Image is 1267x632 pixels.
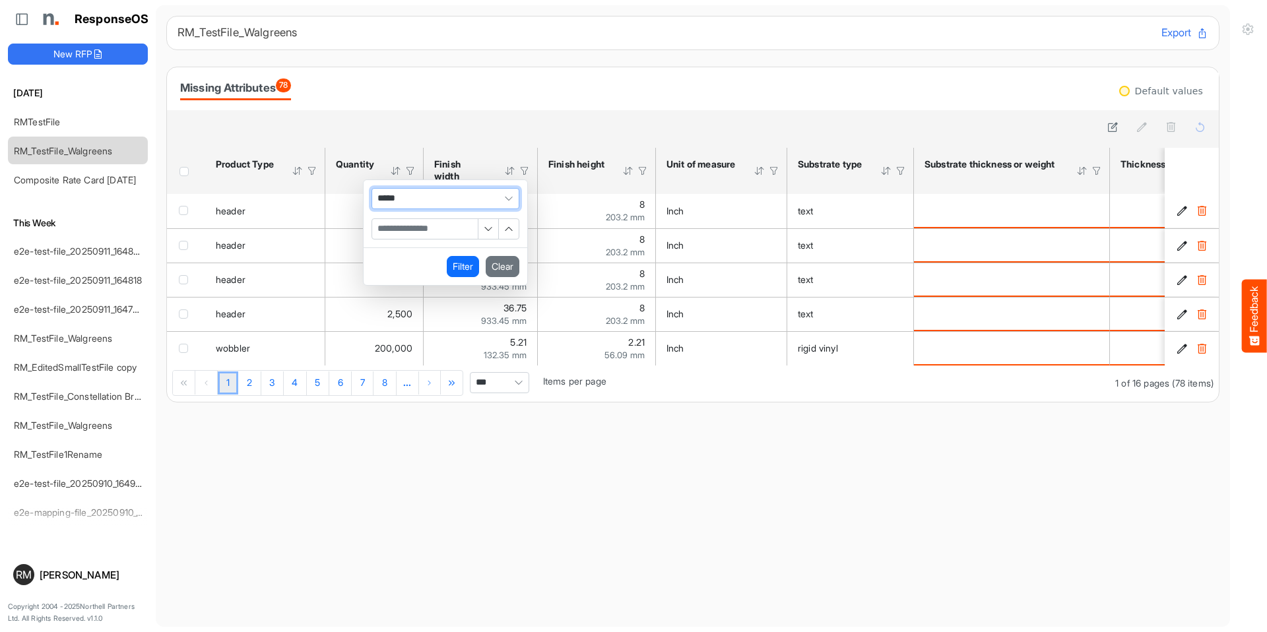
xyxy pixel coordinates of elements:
td: 2500 is template cell Column Header httpsnorthellcomontologiesmapping-rulesorderhasquantity [325,297,424,331]
span: 203.2 mm [606,281,645,292]
span: 203.2 mm [606,315,645,326]
button: Feedback [1242,280,1267,353]
div: Pager Container [167,365,1219,402]
a: RM_TestFile_Constellation Brands - ROS prices [14,391,212,402]
span: header [216,205,245,216]
div: Thickness or weight unit [1121,158,1231,170]
td: 1000 is template cell Column Header httpsnorthellcomontologiesmapping-rulesorderhasquantity [325,263,424,297]
td: Inch is template cell Column Header httpsnorthellcomontologiesmapping-rulesmeasurementhasunitofme... [656,297,787,331]
div: Default values [1135,86,1203,96]
a: RM_TestFile_Walgreens [14,332,112,344]
div: [PERSON_NAME] [40,570,143,580]
a: e2e-test-file_20250911_164826 [14,245,145,257]
button: Export [1161,24,1208,42]
td: 5.2108 is template cell Column Header httpsnorthellcomontologiesmapping-rulesmeasurementhasfinish... [424,331,538,365]
span: 8 [639,199,645,210]
a: Page 5 of 16 Pages [307,371,329,395]
td: text is template cell Column Header httpsnorthellcomontologiesmapping-rulesmaterialhassubstratema... [787,263,914,297]
span: Inch [666,239,684,251]
span: text [798,205,814,216]
a: Composite Rate Card [DATE] [14,174,136,185]
span: rigid vinyl [798,342,838,354]
span: Inch [666,308,684,319]
td: Inch is template cell Column Header httpsnorthellcomontologiesmapping-rulesmeasurementhasunitofme... [656,228,787,263]
div: Filter Icon [1091,165,1103,177]
div: Filter Icon [306,165,318,177]
button: Delete [1195,307,1208,321]
button: Delete [1195,273,1208,286]
td: header is template cell Column Header product-type [205,263,325,297]
span: 933.45 mm [481,315,527,326]
td: checkbox [167,228,205,263]
button: Edit [1175,205,1188,218]
td: is template cell Column Header httpsnorthellcomontologiesmapping-rulesmaterialhasmaterialthicknes... [914,263,1110,297]
span: Items per page [543,375,606,387]
td: 2.2084 is template cell Column Header httpsnorthellcomontologiesmapping-rulesmeasurementhasfinish... [538,331,656,365]
button: Edit [1175,273,1188,286]
div: Go to last page [441,371,463,395]
span: 5.21 [510,336,527,348]
button: Filter [447,256,479,277]
button: Clear [486,256,519,277]
div: Finish height [548,158,605,170]
p: Copyright 2004 - 2025 Northell Partners Ltd. All Rights Reserved. v 1.1.0 [8,601,148,624]
h6: [DATE] [8,86,148,100]
td: checkbox [167,297,205,331]
span: 36.75 [504,302,527,313]
div: Go to next page [419,371,441,395]
div: Filter Icon [637,165,649,177]
a: Go to next pager [397,371,419,395]
td: a4efd290-27b1-494d-bb6c-c2e4f2a575e0 is template cell Column Header [1165,331,1221,365]
td: is template cell Column Header httpsnorthellcomontologiesmapping-rulesmaterialhasmaterialthicknes... [914,331,1110,365]
a: Page 6 of 16 Pages [329,371,352,395]
h6: This Week [8,216,148,230]
a: Page 7 of 16 Pages [352,371,374,395]
span: Inch [666,205,684,216]
button: Edit [1175,239,1188,252]
span: 203.2 mm [606,212,645,222]
td: 8 is template cell Column Header httpsnorthellcomontologiesmapping-rulesmeasurementhasfinishsizeh... [538,263,656,297]
td: wobbler is template cell Column Header product-type [205,331,325,365]
td: text is template cell Column Header httpsnorthellcomontologiesmapping-rulesmaterialhassubstratema... [787,228,914,263]
td: header is template cell Column Header product-type [205,194,325,228]
td: is template cell Column Header httpsnorthellcomontologiesmapping-rulesmaterialhasmaterialthicknes... [914,297,1110,331]
td: rigid vinyl is template cell Column Header httpsnorthellcomontologiesmapping-rulesmaterialhassubs... [787,331,914,365]
span: 56.09 mm [604,350,645,360]
span: Pagerdropdown [470,372,529,393]
span: Decrement value [478,219,499,239]
td: 5000 is template cell Column Header httpsnorthellcomontologiesmapping-rulesorderhasquantity [325,194,424,228]
div: Go to first page [173,371,195,395]
input: Filter Value [372,219,478,239]
span: header [216,308,245,319]
td: text is template cell Column Header httpsnorthellcomontologiesmapping-rulesmaterialhassubstratema... [787,194,914,228]
td: Inch is template cell Column Header httpsnorthellcomontologiesmapping-rulesmeasurementhasunitofme... [656,331,787,365]
a: RM_TestFile1Rename [14,449,102,460]
span: 78 [276,79,291,92]
th: Header checkbox [167,148,205,194]
div: Filter Icon [895,165,907,177]
span: header [216,239,245,251]
button: Delete [1195,239,1208,252]
a: Page 3 of 16 Pages [261,371,284,395]
td: header is template cell Column Header product-type [205,228,325,263]
span: 8 [639,234,645,245]
a: e2e-test-file_20250910_164946 [14,478,147,489]
div: Quantity [336,158,373,170]
div: Missing Attributes [180,79,291,97]
span: 200,000 [375,342,412,354]
img: Northell [36,6,63,32]
span: 132.35 mm [484,350,527,360]
span: wobbler [216,342,250,354]
button: Edit [1175,342,1188,355]
span: text [798,308,814,319]
a: Page 1 of 16 Pages [218,371,238,395]
button: Edit [1175,307,1188,321]
span: Increment value [499,219,519,239]
td: 8 is template cell Column Header httpsnorthellcomontologiesmapping-rulesmeasurementhasfinishsizeh... [538,297,656,331]
td: 81e12af8-7cb0-4838-8477-58c26f2e6dda is template cell Column Header [1165,297,1221,331]
td: is template cell Column Header httpsnorthellcomontologiesmapping-rulesmaterialhasmaterialthicknes... [914,228,1110,263]
span: 933.45 mm [481,281,527,292]
button: New RFP [8,44,148,65]
a: RM_TestFile_Walgreens [14,420,112,431]
td: 9000 is template cell Column Header httpsnorthellcomontologiesmapping-rulesorderhasquantity [325,228,424,263]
